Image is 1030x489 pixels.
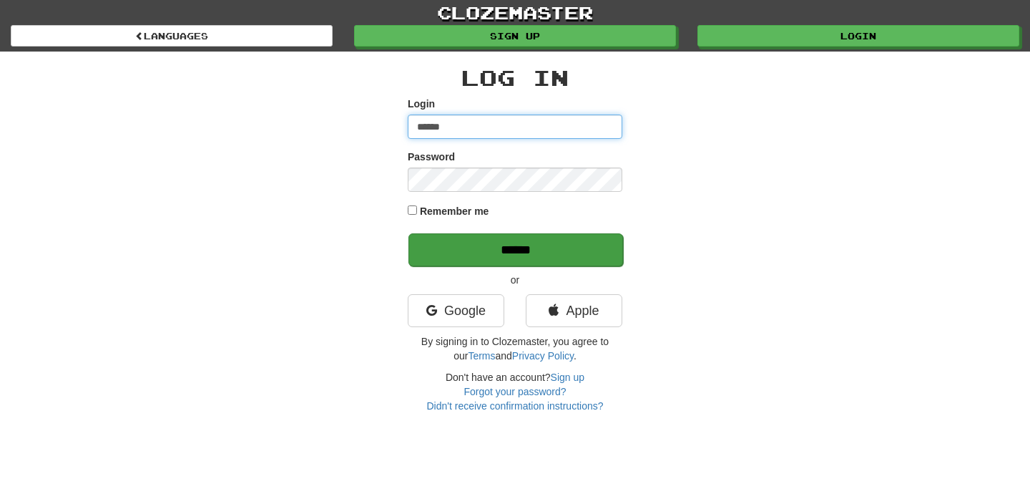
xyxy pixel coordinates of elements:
label: Login [408,97,435,111]
a: Privacy Policy [512,350,574,362]
label: Password [408,150,455,164]
a: Google [408,294,504,327]
a: Languages [11,25,333,47]
p: By signing in to Clozemaster, you agree to our and . [408,334,622,363]
a: Forgot your password? [463,386,566,397]
a: Apple [526,294,622,327]
div: Don't have an account? [408,370,622,413]
label: Remember me [420,204,489,218]
a: Sign up [354,25,676,47]
a: Didn't receive confirmation instructions? [426,400,603,412]
a: Terms [468,350,495,362]
p: or [408,273,622,287]
a: Sign up [551,372,584,383]
a: Login [697,25,1019,47]
h2: Log In [408,66,622,89]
